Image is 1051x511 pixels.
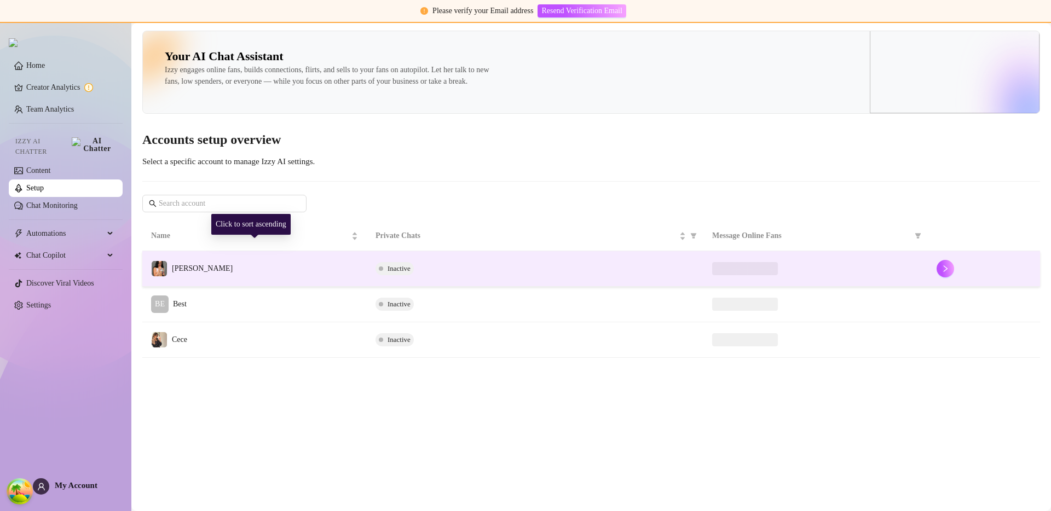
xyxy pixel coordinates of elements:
[26,247,104,264] span: Chat Copilot
[72,137,114,153] img: AI Chatter
[688,228,699,244] span: filter
[173,300,187,308] span: Best
[26,79,114,96] a: Creator Analytics exclamation-circle
[155,298,165,310] span: BE
[165,49,284,64] h2: Your AI Chat Assistant
[26,301,51,309] a: Settings
[915,233,921,239] span: filter
[14,229,23,238] span: thunderbolt
[37,483,45,491] span: user
[432,5,533,17] div: Please verify your Email address
[15,136,67,157] span: Izzy AI Chatter
[937,260,954,277] button: right
[388,300,411,308] span: Inactive
[388,264,411,272] span: Inactive
[14,252,21,259] img: Chat Copilot
[420,7,428,15] span: exclamation-circle
[367,221,703,251] th: Private Chats
[26,166,50,175] a: Content
[152,332,167,347] img: Cece
[142,221,367,251] th: Name
[388,335,411,344] span: Inactive
[142,131,1040,149] h3: Accounts setup overview
[151,230,349,242] span: Name
[142,157,315,166] span: Select a specific account to manage Izzy AI settings.
[26,201,78,210] a: Chat Monitoring
[690,233,697,239] span: filter
[712,230,910,242] span: Message Online Fans
[9,38,18,47] img: logo.svg
[211,214,291,235] div: Click to sort ascending
[942,265,949,272] span: right
[55,481,97,490] span: My Account
[913,228,923,244] span: filter
[26,279,94,287] a: Discover Viral Videos
[538,4,626,18] button: Resend Verification Email
[376,230,677,242] span: Private Chats
[26,61,45,69] a: Home
[152,261,167,276] img: Carmen
[159,198,291,210] input: Search account
[9,480,31,502] button: Open Tanstack query devtools
[870,2,1040,113] img: ai-chatter-content-library.png
[541,7,622,15] span: Resend Verification Email
[172,335,187,344] span: Cece
[172,264,233,272] span: [PERSON_NAME]
[149,200,157,207] span: search
[26,184,44,192] a: Setup
[165,64,493,87] div: Izzy engages online fans, builds connections, flirts, and sells to your fans on autopilot. Let he...
[26,225,104,242] span: Automations
[26,105,74,113] a: Team Analytics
